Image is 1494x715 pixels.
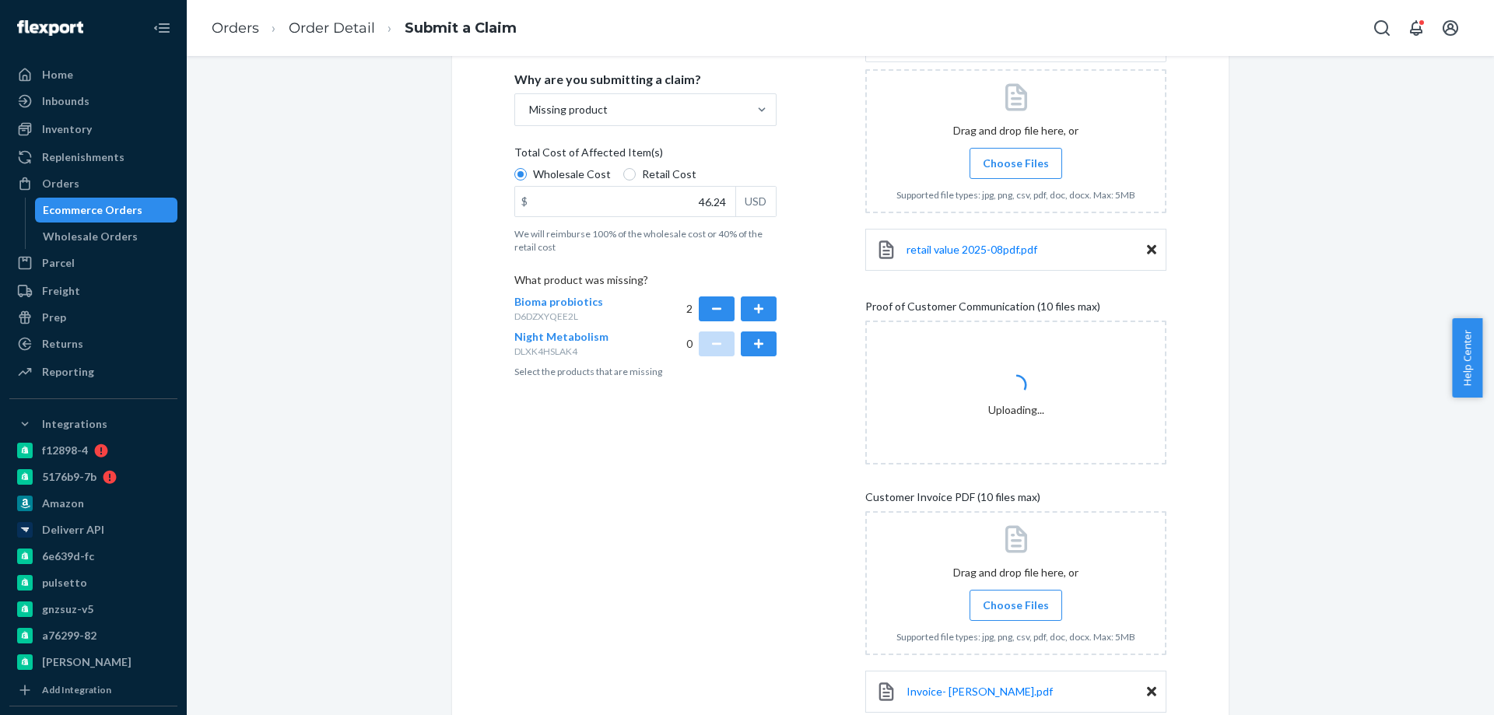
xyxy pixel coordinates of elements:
[514,145,663,166] span: Total Cost of Affected Item(s)
[9,597,177,622] a: gnzsuz-v5
[42,176,79,191] div: Orders
[514,365,777,378] p: Select the products that are missing
[907,684,1053,699] a: Invoice- [PERSON_NAME].pdf
[1435,12,1466,44] button: Open account menu
[1452,318,1482,398] button: Help Center
[686,329,777,358] div: 0
[42,575,87,591] div: pulsetto
[17,20,83,36] img: Flexport logo
[42,601,93,617] div: gnzsuz-v5
[686,294,777,323] div: 2
[42,93,89,109] div: Inbounds
[212,19,259,37] a: Orders
[533,166,611,182] span: Wholesale Cost
[42,67,73,82] div: Home
[35,224,178,249] a: Wholesale Orders
[42,255,75,271] div: Parcel
[1366,12,1398,44] button: Open Search Box
[42,283,80,299] div: Freight
[9,623,177,648] a: a76299-82
[9,279,177,303] a: Freight
[35,198,178,223] a: Ecommerce Orders
[642,166,696,182] span: Retail Cost
[42,683,111,696] div: Add Integration
[9,117,177,142] a: Inventory
[42,336,83,352] div: Returns
[199,5,529,51] ol: breadcrumbs
[42,416,107,432] div: Integrations
[289,19,375,37] a: Order Detail
[9,171,177,196] a: Orders
[907,685,1053,698] span: Invoice- [PERSON_NAME].pdf
[623,168,636,181] input: Retail Cost
[865,299,1100,321] span: Proof of Customer Communication (10 files max)
[735,187,776,216] div: USD
[9,145,177,170] a: Replenishments
[42,310,66,325] div: Prep
[9,251,177,275] a: Parcel
[9,359,177,384] a: Reporting
[514,227,777,254] p: We will reimburse 100% of the wholesale cost or 40% of the retail cost
[983,598,1049,613] span: Choose Files
[42,443,88,458] div: f12898-4
[9,412,177,436] button: Integrations
[9,62,177,87] a: Home
[1401,12,1432,44] button: Open notifications
[42,149,124,165] div: Replenishments
[43,202,142,218] div: Ecommerce Orders
[42,496,84,511] div: Amazon
[9,544,177,569] a: 6e639d-fc
[529,102,608,117] div: Missing product
[865,489,1040,511] span: Customer Invoice PDF (10 files max)
[514,72,701,87] p: Why are you submitting a claim?
[9,491,177,516] a: Amazon
[42,549,94,564] div: 6e639d-fc
[9,650,177,675] a: [PERSON_NAME]
[9,570,177,595] a: pulsetto
[907,242,1037,258] a: retail value 2025-08pdf.pdf
[42,522,104,538] div: Deliverr API
[9,305,177,330] a: Prep
[988,368,1044,418] div: Uploading...
[9,89,177,114] a: Inbounds
[9,681,177,699] a: Add Integration
[514,168,527,181] input: Wholesale Cost
[514,345,646,358] p: DLXK4HSLAK4
[514,310,646,323] p: D6DZXYQEE2L
[9,464,177,489] a: 5176b9-7b
[907,243,1037,256] span: retail value 2025-08pdf.pdf
[405,19,517,37] a: Submit a Claim
[9,331,177,356] a: Returns
[42,121,92,137] div: Inventory
[43,229,138,244] div: Wholesale Orders
[983,156,1049,171] span: Choose Files
[514,272,777,294] p: What product was missing?
[515,187,735,216] input: $USD
[514,330,608,343] span: Night Metabolism
[42,364,94,380] div: Reporting
[42,628,96,643] div: a76299-82
[42,469,96,485] div: 5176b9-7b
[514,295,603,308] span: Bioma probiotics
[42,654,132,670] div: [PERSON_NAME]
[9,438,177,463] a: f12898-4
[515,187,534,216] div: $
[146,12,177,44] button: Close Navigation
[9,517,177,542] a: Deliverr API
